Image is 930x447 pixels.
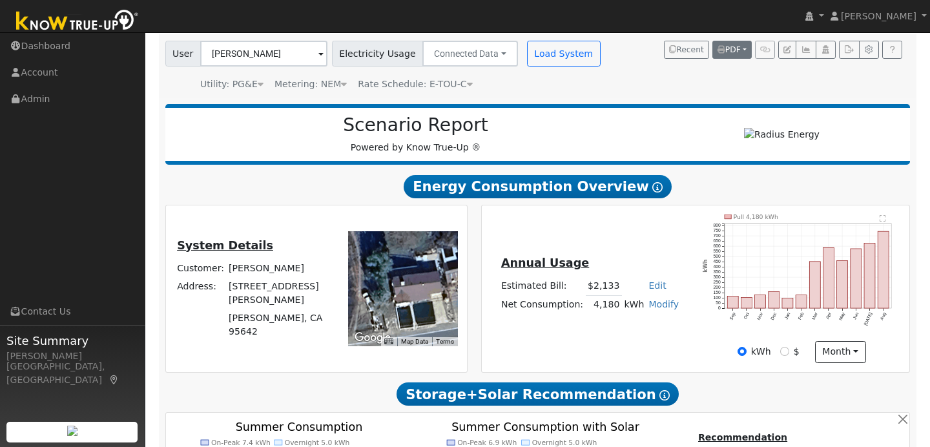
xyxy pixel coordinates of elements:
button: Load System [527,41,601,67]
button: PDF [712,41,752,59]
img: Know True-Up [10,7,145,36]
text: 150 [713,290,721,295]
text: 650 [713,238,721,243]
text: Apr [825,311,832,320]
rect: onclick="" [755,295,766,309]
rect: onclick="" [837,261,848,309]
text: 450 [713,259,721,264]
td: 4,180 [586,295,622,314]
input: kWh [738,347,747,356]
a: Map [108,375,120,385]
text:  [880,214,886,222]
div: [GEOGRAPHIC_DATA], [GEOGRAPHIC_DATA] [6,360,138,387]
button: month [815,341,866,363]
text: Summer Consumption with Solar [451,421,639,434]
h2: Scenario Report [178,114,653,136]
text: 800 [713,223,721,227]
rect: onclick="" [769,292,780,309]
button: Export Interval Data [839,41,859,59]
text: 500 [713,254,721,258]
text: Jan [784,312,791,320]
td: Address: [175,277,227,309]
label: $ [794,345,800,359]
div: Utility: PG&E [200,78,263,91]
text: 50 [716,300,721,305]
text: Oct [743,312,750,320]
text: Jun [852,312,860,320]
label: kWh [751,345,771,359]
text: Dec [770,311,778,320]
td: Net Consumption: [499,295,585,314]
span: [PERSON_NAME] [841,11,916,21]
text: 100 [713,295,721,300]
button: Login As [816,41,836,59]
span: Storage+Solar Recommendation [397,382,678,406]
img: Google [351,329,394,346]
span: PDF [718,45,741,54]
span: Electricity Usage [332,41,423,67]
u: Annual Usage [501,256,589,269]
text: 0 [718,306,721,310]
button: Multi-Series Graph [796,41,816,59]
span: Site Summary [6,332,138,349]
rect: onclick="" [823,247,834,308]
button: Keyboard shortcuts [384,337,393,346]
text: Nov [756,311,764,320]
img: retrieve [67,426,77,436]
u: Recommendation [698,432,787,442]
u: System Details [177,239,273,252]
text: 250 [713,280,721,284]
text: 750 [713,228,721,233]
td: [PERSON_NAME] [227,259,335,277]
a: Edit [648,280,666,291]
button: Recent [664,41,709,59]
i: Show Help [659,390,670,400]
text: May [838,311,847,322]
text: 200 [713,285,721,289]
td: [STREET_ADDRESS][PERSON_NAME] [227,277,335,309]
span: Energy Consumption Overview [404,175,671,198]
td: kWh [622,295,646,314]
div: Powered by Know True-Up ® [172,114,660,154]
input: Select a User [200,41,327,67]
rect: onclick="" [851,249,862,308]
div: Metering: NEM [274,78,347,91]
text: Feb [797,312,804,321]
text: [DATE] [863,312,873,327]
rect: onclick="" [782,298,793,309]
td: [PERSON_NAME], CA 95642 [227,309,335,341]
input: $ [780,347,789,356]
div: [PERSON_NAME] [6,349,138,363]
a: Help Link [882,41,902,59]
text: Aug [880,312,887,322]
button: Settings [859,41,879,59]
rect: onclick="" [741,298,752,308]
rect: onclick="" [864,244,875,309]
rect: onclick="" [878,231,889,308]
text: 350 [713,269,721,274]
span: User [165,41,201,67]
text: 300 [713,275,721,279]
text: 700 [713,233,721,238]
text: Pull 4,180 kWh [734,213,778,220]
td: Estimated Bill: [499,277,585,296]
rect: onclick="" [809,262,820,308]
img: Radius Energy [744,128,820,141]
td: $2,133 [586,277,622,296]
text: Mar [811,311,819,320]
i: Show Help [652,182,663,192]
text: 400 [713,264,721,269]
a: Terms (opens in new tab) [436,338,454,345]
span: Alias: None [358,79,472,89]
rect: onclick="" [796,295,807,308]
text: 600 [713,244,721,248]
button: Map Data [401,337,428,346]
text: Sep [728,312,736,322]
a: Modify [648,299,679,309]
text: kWh [702,260,708,273]
button: Connected Data [422,41,518,67]
a: Open this area in Google Maps (opens a new window) [351,329,394,346]
rect: onclick="" [727,296,738,309]
text: 550 [713,249,721,253]
button: Edit User [778,41,796,59]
